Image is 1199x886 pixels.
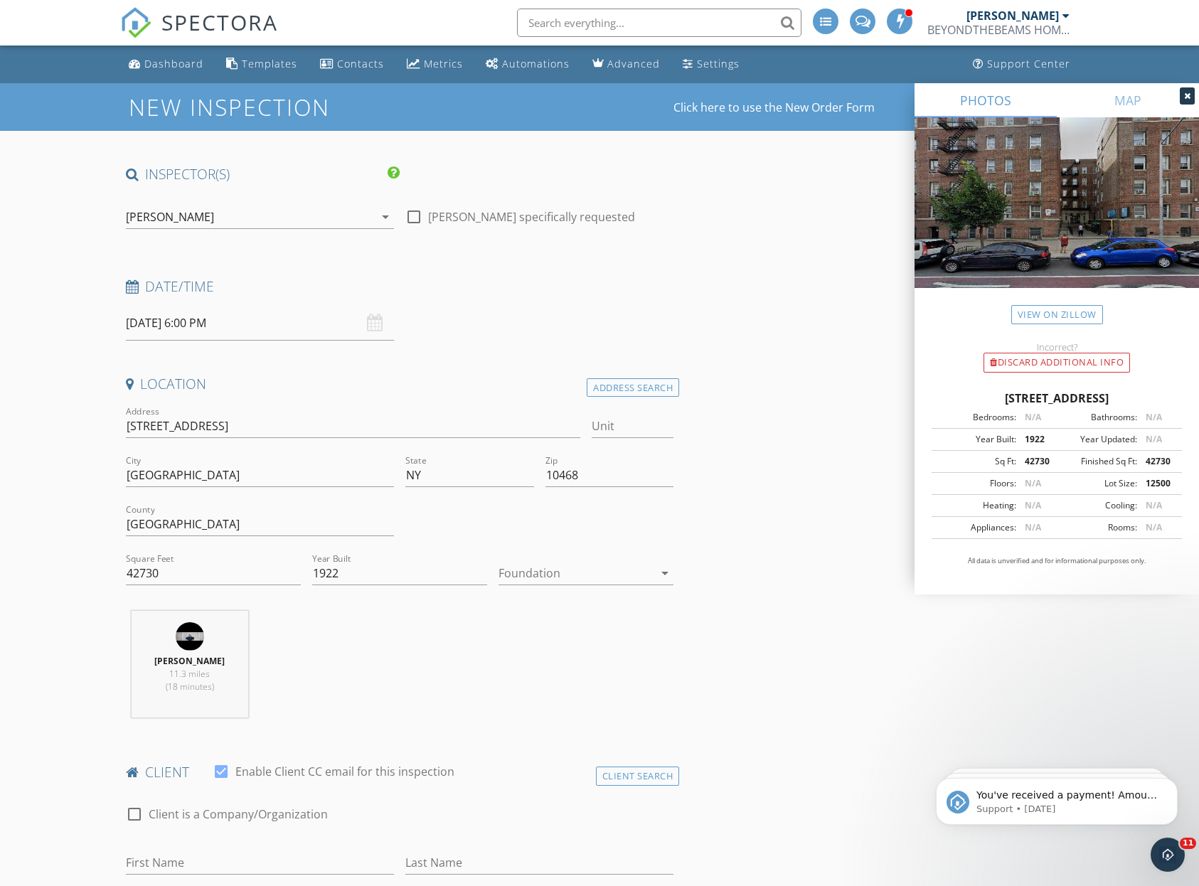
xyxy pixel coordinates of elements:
img: The Best Home Inspection Software - Spectora [120,7,151,38]
span: SPECTORA [161,7,278,37]
iframe: Intercom notifications message [915,748,1199,848]
span: N/A [1025,477,1041,489]
h1: New Inspection [129,95,444,119]
h4: INSPECTOR(S) [126,165,400,183]
div: Client Search [596,767,680,786]
h4: Date/Time [126,277,674,296]
img: streetview [915,117,1199,322]
div: Metrics [424,57,463,70]
span: 11.3 miles [169,668,210,680]
div: Appliances: [936,521,1016,534]
div: Templates [242,57,297,70]
a: Click here to use the New Order Form [673,102,875,113]
div: Bathrooms: [1057,411,1137,424]
iframe: Intercom live chat [1151,838,1185,872]
p: All data is unverified and for informational purposes only. [932,556,1182,566]
div: 42730 [1137,455,1178,468]
h4: Location [126,375,674,393]
span: You've received a payment! Amount $600.00 Fee $0.00 Net $600.00 Transaction # pi_3SBbVDK7snlDGpRF... [62,41,245,208]
span: N/A [1146,433,1162,445]
a: Settings [677,51,745,78]
a: Advanced [587,51,666,78]
div: Advanced [607,57,660,70]
div: Incorrect? [915,341,1199,353]
div: [PERSON_NAME] [126,210,214,223]
div: Finished Sq Ft: [1057,455,1137,468]
a: Templates [220,51,303,78]
span: N/A [1025,521,1041,533]
a: Support Center [967,51,1076,78]
strong: [PERSON_NAME] [154,655,225,667]
div: Cooling: [1057,499,1137,512]
img: eac343dbd12244eda79824f0a00e3368.png [176,622,204,651]
span: 11 [1180,838,1196,849]
div: 12500 [1137,477,1178,490]
input: Search everything... [517,9,801,37]
div: Lot Size: [1057,477,1137,490]
div: BEYONDTHEBEAMS HOME INSPECTORS [927,23,1070,37]
div: Year Built: [936,433,1016,446]
label: Enable Client CC email for this inspection [235,764,454,779]
div: Bedrooms: [936,411,1016,424]
a: Contacts [314,51,390,78]
a: SPECTORA [120,19,278,49]
p: Message from Support, sent 1d ago [62,55,245,68]
div: Floors: [936,477,1016,490]
span: N/A [1025,411,1041,423]
a: Automations (Advanced) [480,51,575,78]
i: arrow_drop_down [656,565,673,582]
a: MAP [1057,83,1199,117]
a: PHOTOS [915,83,1057,117]
span: N/A [1146,411,1162,423]
div: Dashboard [144,57,203,70]
h4: client [126,763,674,781]
label: [PERSON_NAME] specifically requested [428,210,635,224]
div: Automations [502,57,570,70]
div: Address Search [587,378,679,397]
div: [STREET_ADDRESS] [932,390,1182,407]
a: View on Zillow [1011,305,1103,324]
a: Dashboard [123,51,209,78]
div: Sq Ft: [936,455,1016,468]
div: Settings [697,57,740,70]
div: [PERSON_NAME] [966,9,1059,23]
i: arrow_drop_down [377,208,394,225]
a: Metrics [401,51,469,78]
div: 1922 [1016,433,1057,446]
div: Heating: [936,499,1016,512]
span: N/A [1025,499,1041,511]
input: Select date [126,306,394,341]
span: N/A [1146,521,1162,533]
div: 42730 [1016,455,1057,468]
div: Discard Additional info [984,353,1130,373]
div: Rooms: [1057,521,1137,534]
div: Contacts [337,57,384,70]
label: Client is a Company/Organization [149,807,328,821]
span: (18 minutes) [166,680,214,693]
div: Year Updated: [1057,433,1137,446]
span: N/A [1146,499,1162,511]
div: Support Center [987,57,1070,70]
